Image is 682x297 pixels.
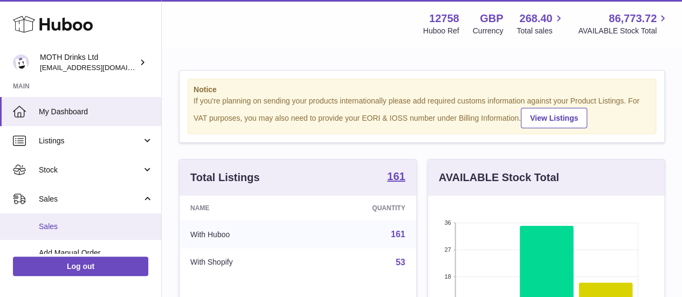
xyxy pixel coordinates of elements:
[307,196,416,220] th: Quantity
[39,194,142,204] span: Sales
[180,220,307,248] td: With Huboo
[180,248,307,277] td: With Shopify
[578,11,669,36] a: 86,773.72 AVAILABLE Stock Total
[516,11,564,36] a: 268.40 Total sales
[480,11,503,26] strong: GBP
[444,246,451,253] text: 27
[13,54,29,71] img: orders@mothdrinks.com
[391,230,405,239] a: 161
[609,11,657,26] span: 86,773.72
[516,26,564,36] span: Total sales
[180,196,307,220] th: Name
[521,108,587,128] a: View Listings
[39,136,142,146] span: Listings
[429,11,459,26] strong: 12758
[194,85,650,95] strong: Notice
[387,171,405,184] a: 161
[578,26,669,36] span: AVAILABLE Stock Total
[39,222,153,232] span: Sales
[39,165,142,175] span: Stock
[519,11,552,26] span: 268.40
[39,248,153,258] span: Add Manual Order
[387,171,405,182] strong: 161
[423,26,459,36] div: Huboo Ref
[396,258,405,267] a: 53
[39,107,153,117] span: My Dashboard
[444,219,451,226] text: 36
[473,26,504,36] div: Currency
[13,257,148,276] a: Log out
[194,96,650,128] div: If you're planning on sending your products internationally please add required customs informati...
[439,170,559,185] h3: AVAILABLE Stock Total
[40,52,137,73] div: MOTH Drinks Ltd
[444,273,451,280] text: 18
[40,63,159,72] span: [EMAIL_ADDRESS][DOMAIN_NAME]
[190,170,260,185] h3: Total Listings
